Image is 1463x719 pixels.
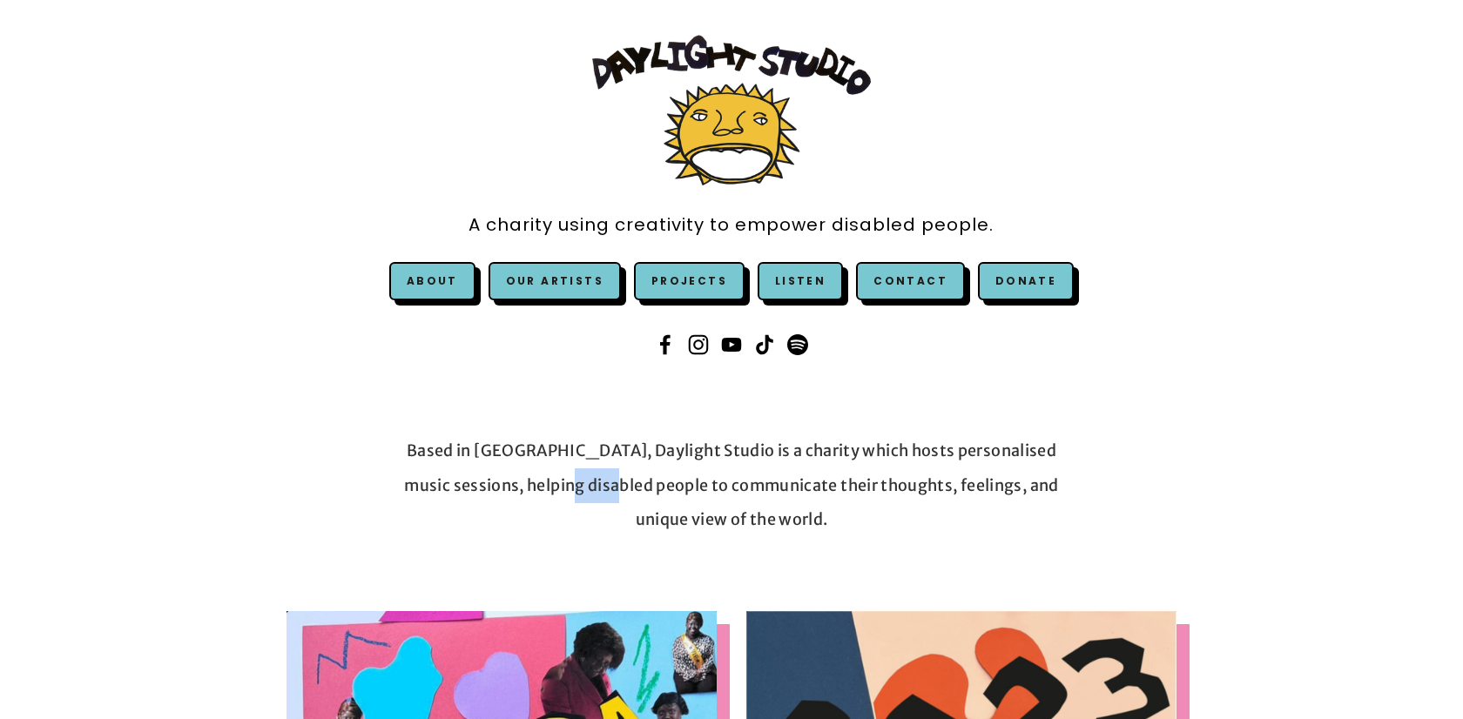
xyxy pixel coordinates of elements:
[401,433,1062,537] p: Based in [GEOGRAPHIC_DATA], Daylight Studio is a charity which hosts personalised music sessions,...
[407,273,458,288] a: About
[856,262,965,300] a: Contact
[634,262,745,300] a: Projects
[489,262,621,300] a: Our Artists
[978,262,1074,300] a: Donate
[775,273,826,288] a: Listen
[592,35,871,185] img: Daylight Studio
[469,205,994,245] a: A charity using creativity to empower disabled people.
